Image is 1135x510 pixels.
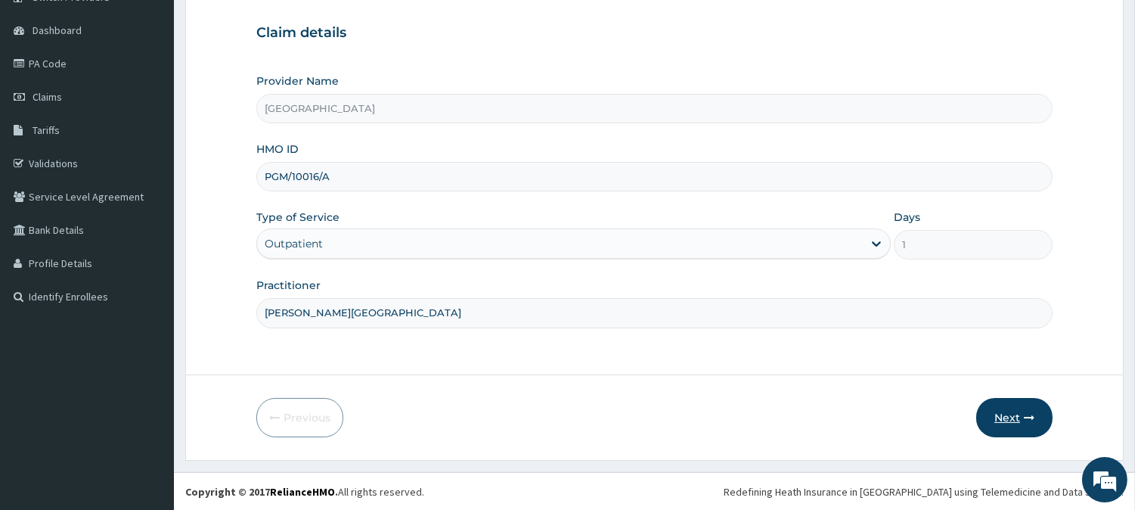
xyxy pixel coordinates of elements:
[79,85,254,104] div: Chat with us now
[185,485,338,499] strong: Copyright © 2017 .
[894,210,920,225] label: Days
[256,278,321,293] label: Practitioner
[33,23,82,37] span: Dashboard
[976,398,1053,437] button: Next
[33,123,60,137] span: Tariffs
[724,484,1124,499] div: Redefining Heath Insurance in [GEOGRAPHIC_DATA] using Telemedicine and Data Science!
[33,90,62,104] span: Claims
[256,25,1053,42] h3: Claim details
[256,298,1053,328] input: Enter Name
[270,485,335,499] a: RelianceHMO
[265,236,323,251] div: Outpatient
[256,162,1053,191] input: Enter HMO ID
[256,141,299,157] label: HMO ID
[256,210,340,225] label: Type of Service
[256,73,339,89] label: Provider Name
[28,76,61,114] img: d_794563401_company_1708531726252_794563401
[8,345,288,398] textarea: Type your message and hit 'Enter'
[248,8,284,44] div: Minimize live chat window
[88,157,209,309] span: We're online!
[256,398,343,437] button: Previous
